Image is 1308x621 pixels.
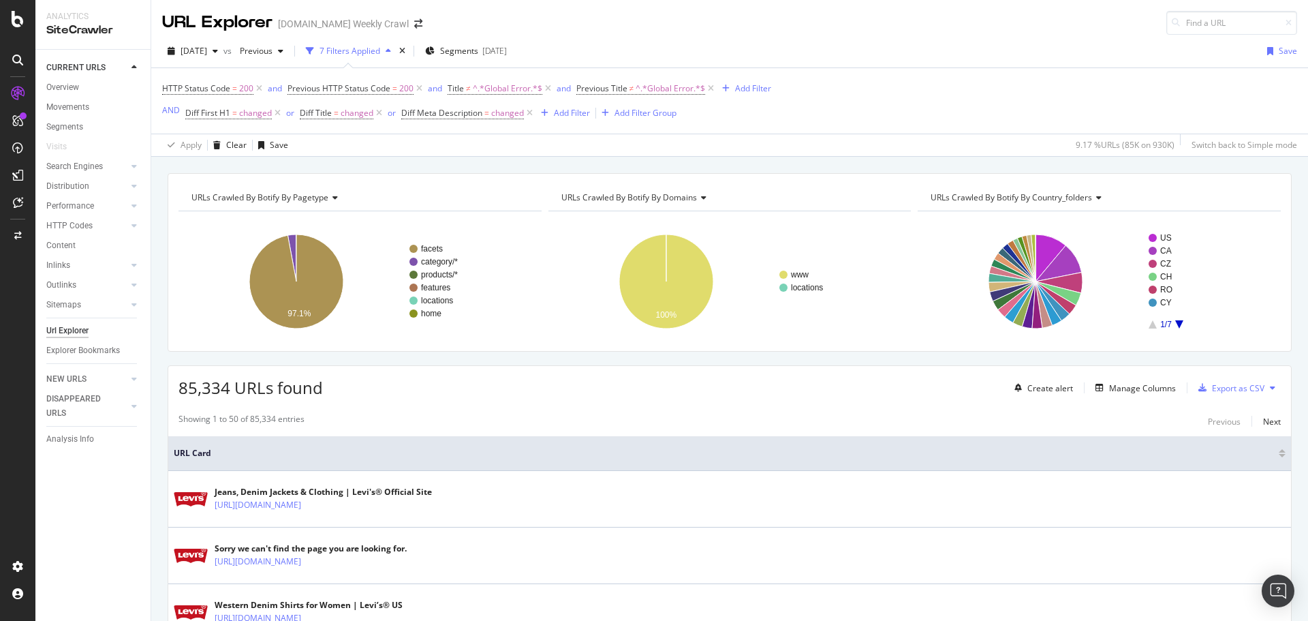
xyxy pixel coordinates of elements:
[557,82,571,94] div: and
[239,104,272,123] span: changed
[535,105,590,121] button: Add Filter
[46,140,67,154] div: Visits
[215,543,407,555] div: Sorry we can't find the page you are looking for.
[791,283,823,292] text: locations
[287,82,390,94] span: Previous HTTP Status Code
[559,187,899,209] h4: URLs Crawled By Botify By domains
[162,104,180,117] button: AND
[1009,377,1073,399] button: Create alert
[1208,413,1241,429] button: Previous
[46,372,87,387] div: NEW URLS
[46,61,106,75] div: CURRENT URLS
[1208,416,1241,427] div: Previous
[46,140,80,154] a: Visits
[421,257,458,267] text: category/*
[655,310,676,320] text: 100%
[174,447,1275,459] span: URL Card
[548,222,908,341] svg: A chart.
[1262,575,1294,607] div: Open Intercom Messenger
[223,45,234,57] span: vs
[46,22,140,38] div: SiteCrawler
[46,120,141,134] a: Segments
[178,376,323,399] span: 85,334 URLs found
[931,192,1092,203] span: URLs Crawled By Botify By country_folders
[46,219,127,233] a: HTTP Codes
[46,160,103,174] div: Search Engines
[46,160,127,174] a: Search Engines
[596,105,676,121] button: Add Filter Group
[162,134,202,156] button: Apply
[392,82,397,94] span: =
[191,192,328,203] span: URLs Crawled By Botify By pagetype
[178,222,538,341] svg: A chart.
[46,239,76,253] div: Content
[421,296,453,305] text: locations
[46,219,93,233] div: HTTP Codes
[46,392,127,421] a: DISAPPEARED URLS
[388,106,396,119] button: or
[466,82,471,94] span: ≠
[46,11,140,22] div: Analytics
[178,413,305,429] div: Showing 1 to 50 of 85,334 entries
[473,79,542,98] span: ^.*Global Error.*$
[215,555,301,569] a: [URL][DOMAIN_NAME]
[421,283,450,292] text: features
[1160,259,1171,269] text: CZ
[46,258,127,273] a: Inlinks
[181,139,202,151] div: Apply
[1027,382,1073,394] div: Create alert
[286,107,294,119] div: or
[1160,298,1172,307] text: CY
[46,372,127,387] a: NEW URLS
[46,80,141,95] a: Overview
[491,104,524,123] span: changed
[46,120,83,134] div: Segments
[1212,382,1264,394] div: Export as CSV
[341,104,373,123] span: changed
[735,82,771,94] div: Add Filter
[253,134,288,156] button: Save
[268,82,282,95] button: and
[46,199,94,213] div: Performance
[215,498,301,512] a: [URL][DOMAIN_NAME]
[278,17,409,31] div: [DOMAIN_NAME] Weekly Crawl
[421,270,458,279] text: products/*
[576,82,627,94] span: Previous Title
[1109,382,1176,394] div: Manage Columns
[162,11,272,34] div: URL Explorer
[268,82,282,94] div: and
[270,139,288,151] div: Save
[1263,416,1281,427] div: Next
[300,107,332,119] span: Diff Title
[239,79,253,98] span: 200
[918,222,1277,341] svg: A chart.
[320,45,380,57] div: 7 Filters Applied
[46,392,115,421] div: DISAPPEARED URLS
[174,549,208,563] img: main image
[420,40,512,62] button: Segments[DATE]
[1160,233,1172,243] text: US
[287,309,311,318] text: 97.1%
[232,82,237,94] span: =
[46,432,141,446] a: Analysis Info
[440,45,478,57] span: Segments
[636,79,705,98] span: ^.*Global Error.*$
[46,344,120,358] div: Explorer Bookmarks
[286,106,294,119] button: or
[46,258,70,273] div: Inlinks
[189,187,529,209] h4: URLs Crawled By Botify By pagetype
[428,82,442,95] button: and
[1160,320,1172,329] text: 1/7
[215,486,432,498] div: Jeans, Denim Jackets & Clothing | Levi's® Official Site
[300,40,396,62] button: 7 Filters Applied
[46,344,141,358] a: Explorer Bookmarks
[388,107,396,119] div: or
[162,82,230,94] span: HTTP Status Code
[46,100,89,115] div: Movements
[46,278,76,292] div: Outlinks
[46,298,127,312] a: Sitemaps
[234,40,289,62] button: Previous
